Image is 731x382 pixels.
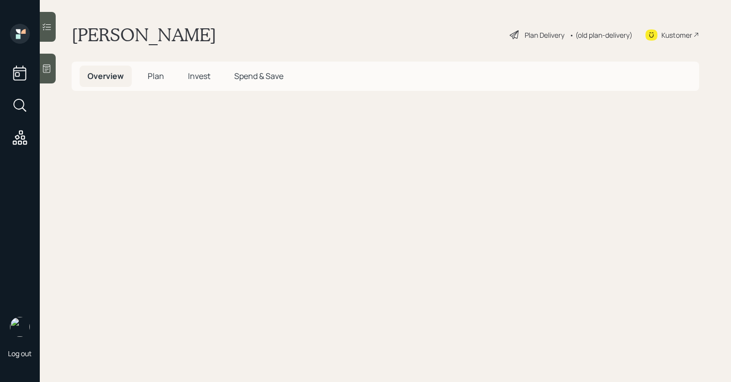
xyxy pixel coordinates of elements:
h1: [PERSON_NAME] [72,24,216,46]
span: Spend & Save [234,71,283,81]
div: • (old plan-delivery) [569,30,633,40]
span: Overview [88,71,124,81]
div: Plan Delivery [525,30,564,40]
div: Log out [8,349,32,358]
span: Invest [188,71,210,81]
span: Plan [148,71,164,81]
img: retirable_logo.png [10,317,30,337]
div: Kustomer [661,30,692,40]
